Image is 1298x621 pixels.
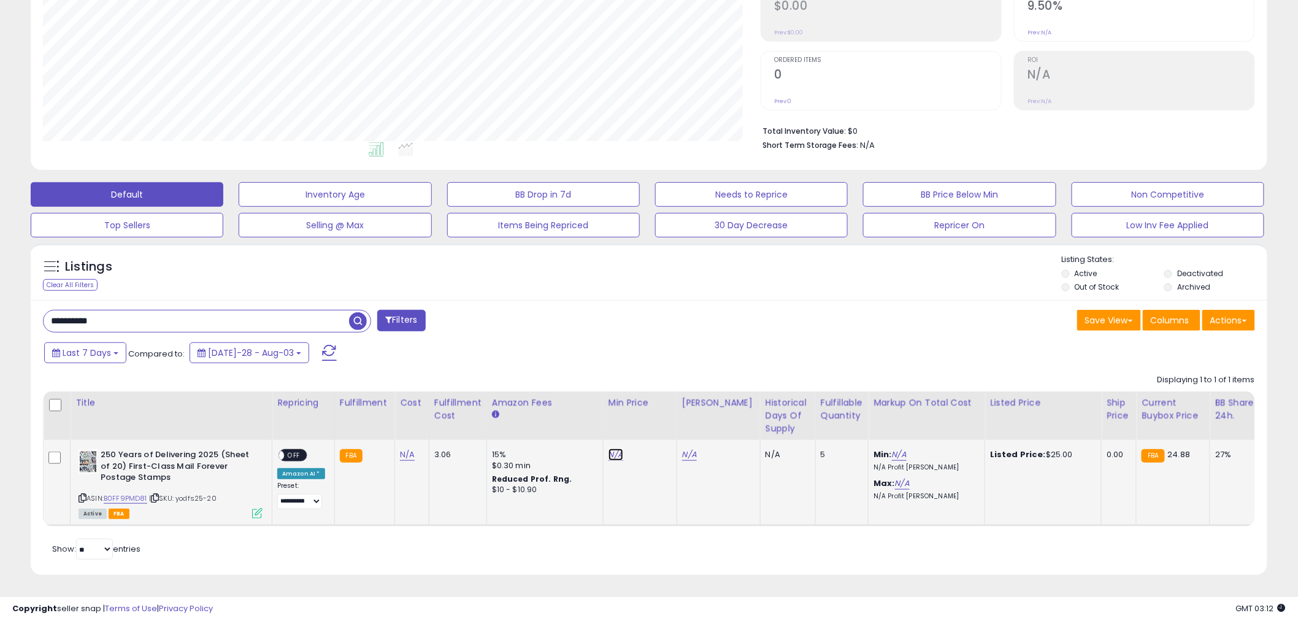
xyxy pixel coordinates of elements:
[863,182,1056,207] button: BB Price Below Min
[860,139,875,151] span: N/A
[277,468,325,479] div: Amazon AI *
[400,396,424,409] div: Cost
[874,492,975,501] p: N/A Profit [PERSON_NAME]
[1143,310,1200,331] button: Columns
[277,396,329,409] div: Repricing
[1107,449,1127,460] div: 0.00
[12,603,57,614] strong: Copyright
[1215,396,1260,422] div: BB Share 24h.
[492,409,499,420] small: Amazon Fees.
[1075,282,1119,292] label: Out of Stock
[1236,603,1286,614] span: 2025-08-11 03:12 GMT
[990,396,1096,409] div: Listed Price
[774,29,803,36] small: Prev: $0.00
[340,449,363,463] small: FBA
[682,396,755,409] div: [PERSON_NAME]
[1062,254,1267,266] p: Listing States:
[766,396,810,435] div: Historical Days Of Supply
[277,482,325,509] div: Preset:
[1158,374,1255,386] div: Displaying 1 to 1 of 1 items
[492,449,594,460] div: 15%
[1072,213,1264,237] button: Low Inv Fee Applied
[874,396,980,409] div: Markup on Total Cost
[43,279,98,291] div: Clear All Filters
[1177,282,1210,292] label: Archived
[44,342,126,363] button: Last 7 Days
[63,347,111,359] span: Last 7 Days
[447,213,640,237] button: Items Being Repriced
[1027,57,1254,64] span: ROI
[400,449,415,461] a: N/A
[1107,396,1131,422] div: Ship Price
[1151,314,1189,326] span: Columns
[874,477,895,489] b: Max:
[65,258,112,276] h5: Listings
[79,449,98,474] img: 51rSYDgfEQL._SL40_.jpg
[340,396,390,409] div: Fulfillment
[105,603,157,614] a: Terms of Use
[762,126,846,136] b: Total Inventory Value:
[609,396,672,409] div: Min Price
[492,396,598,409] div: Amazon Fees
[874,463,975,472] p: N/A Profit [PERSON_NAME]
[821,449,859,460] div: 5
[128,348,185,360] span: Compared to:
[104,493,147,504] a: B0FF9PMD81
[1072,182,1264,207] button: Non Competitive
[821,396,863,422] div: Fulfillable Quantity
[492,460,594,471] div: $0.30 min
[12,603,213,615] div: seller snap | |
[284,450,304,461] span: OFF
[447,182,640,207] button: BB Drop in 7d
[109,509,129,519] span: FBA
[863,213,1056,237] button: Repricer On
[377,310,425,331] button: Filters
[1077,310,1141,331] button: Save View
[31,213,223,237] button: Top Sellers
[869,391,985,440] th: The percentage added to the cost of goods (COGS) that forms the calculator for Min & Max prices.
[766,449,806,460] div: N/A
[1177,268,1223,279] label: Deactivated
[655,213,848,237] button: 30 Day Decrease
[208,347,294,359] span: [DATE]-28 - Aug-03
[774,57,1001,64] span: Ordered Items
[655,182,848,207] button: Needs to Reprice
[1027,98,1051,105] small: Prev: N/A
[1027,29,1051,36] small: Prev: N/A
[31,182,223,207] button: Default
[1202,310,1255,331] button: Actions
[1215,449,1256,460] div: 27%
[159,603,213,614] a: Privacy Policy
[774,67,1001,84] h2: 0
[1168,449,1191,460] span: 24.88
[609,449,623,461] a: N/A
[492,485,594,495] div: $10 - $10.90
[990,449,1092,460] div: $25.00
[682,449,697,461] a: N/A
[101,449,250,487] b: 250 Years of Delivering 2025 (Sheet of 20) First-Class Mail Forever Postage Stamps
[239,213,431,237] button: Selling @ Max
[774,98,791,105] small: Prev: 0
[79,509,107,519] span: All listings currently available for purchase on Amazon
[434,396,482,422] div: Fulfillment Cost
[52,543,140,555] span: Show: entries
[1075,268,1097,279] label: Active
[239,182,431,207] button: Inventory Age
[149,493,217,503] span: | SKU: yodfs25-20
[1142,396,1205,422] div: Current Buybox Price
[762,140,858,150] b: Short Term Storage Fees:
[874,449,892,460] b: Min:
[434,449,477,460] div: 3.06
[79,449,263,517] div: ASIN:
[75,396,267,409] div: Title
[762,123,1246,137] li: $0
[492,474,572,484] b: Reduced Prof. Rng.
[190,342,309,363] button: [DATE]-28 - Aug-03
[1142,449,1164,463] small: FBA
[895,477,910,490] a: N/A
[892,449,907,461] a: N/A
[1027,67,1254,84] h2: N/A
[990,449,1046,460] b: Listed Price:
